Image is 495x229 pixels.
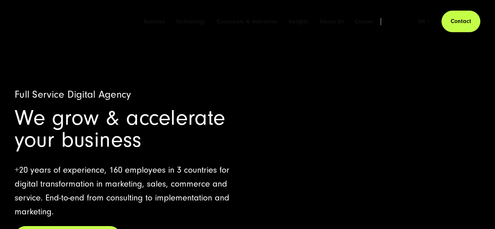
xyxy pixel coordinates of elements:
[15,163,240,219] p: +20 years of experience, 160 employees in 3 countries for digital transformation in marketing, sa...
[176,18,205,25] a: Technology
[217,18,278,25] a: Customers & Industries
[144,18,165,25] a: Services
[319,18,344,25] a: About Us
[355,18,373,25] a: Career
[289,18,309,25] a: Insights
[418,18,431,25] div: en
[442,11,480,32] a: Contact
[15,15,70,28] img: SUNZINET Full Service Digital Agentur
[15,89,131,100] span: Full Service Digital Agency
[15,107,240,151] h1: We grow & accelerate your business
